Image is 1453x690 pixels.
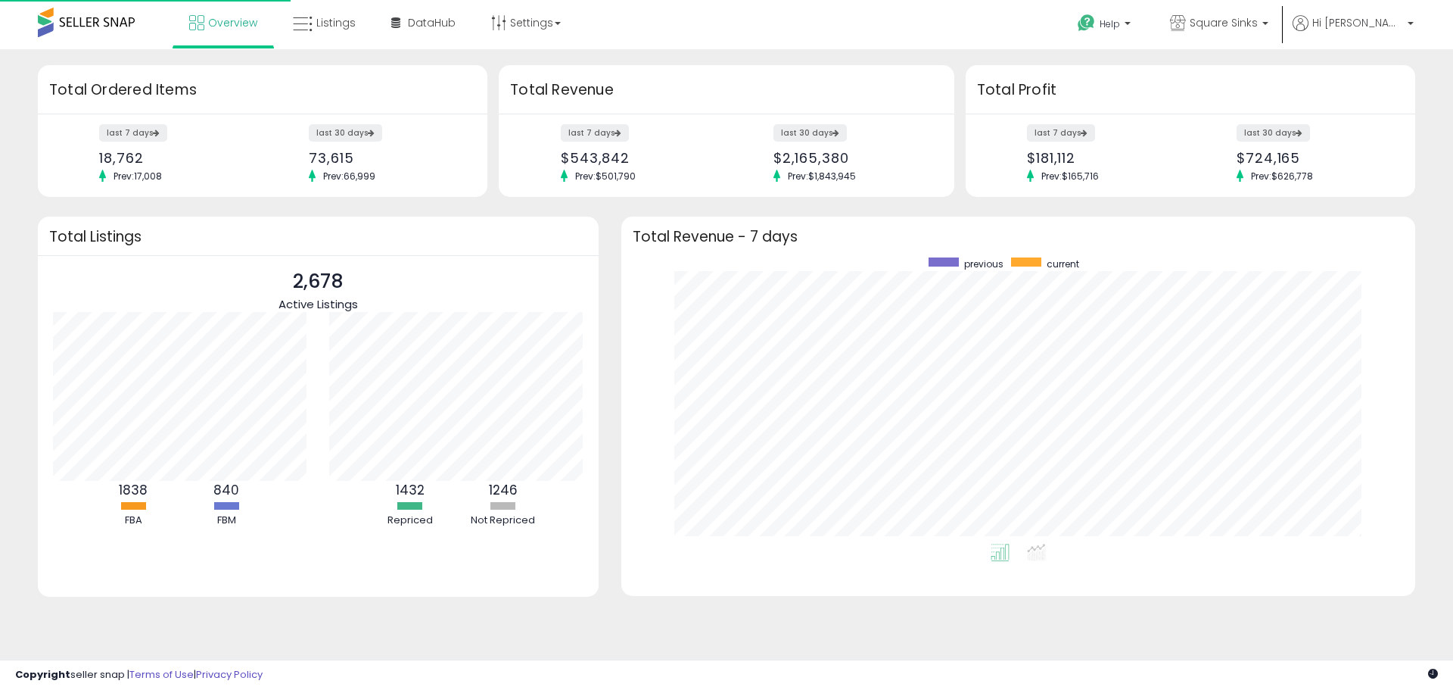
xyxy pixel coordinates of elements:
div: 18,762 [99,150,251,166]
strong: Copyright [15,667,70,682]
h3: Total Revenue [510,80,943,101]
h3: Total Revenue - 7 days [633,231,1404,242]
div: seller snap | | [15,668,263,682]
label: last 30 days [773,124,847,142]
span: Prev: $626,778 [1243,170,1321,183]
span: Listings [316,15,356,30]
div: Not Repriced [458,514,549,528]
div: $181,112 [1027,150,1179,166]
span: Overview [208,15,257,30]
a: Terms of Use [129,667,194,682]
span: previous [964,258,1003,270]
span: Square Sinks [1190,15,1258,30]
h3: Total Profit [977,80,1404,101]
label: last 30 days [309,124,382,142]
div: FBM [181,514,272,528]
span: Help [1100,17,1120,30]
span: Active Listings [278,296,358,312]
span: Prev: 17,008 [106,170,170,183]
h3: Total Listings [49,231,587,242]
a: Help [1066,2,1146,49]
span: Prev: 66,999 [316,170,383,183]
label: last 7 days [1027,124,1095,142]
div: Repriced [365,514,456,528]
p: 2,678 [278,267,358,296]
span: Hi [PERSON_NAME] [1312,15,1403,30]
span: Prev: $1,843,945 [780,170,863,183]
span: DataHub [408,15,456,30]
label: last 30 days [1237,124,1310,142]
i: Get Help [1077,14,1096,33]
label: last 7 days [99,124,167,142]
div: $543,842 [561,150,715,166]
div: $724,165 [1237,150,1389,166]
span: Prev: $501,790 [568,170,643,183]
b: 1838 [119,481,148,499]
b: 1246 [489,481,518,499]
div: 73,615 [309,150,461,166]
a: Privacy Policy [196,667,263,682]
b: 840 [213,481,239,499]
label: last 7 days [561,124,629,142]
span: current [1047,258,1079,270]
div: FBA [88,514,179,528]
span: Prev: $165,716 [1034,170,1106,183]
h3: Total Ordered Items [49,80,476,101]
a: Hi [PERSON_NAME] [1293,15,1414,49]
b: 1432 [396,481,425,499]
div: $2,165,380 [773,150,928,166]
